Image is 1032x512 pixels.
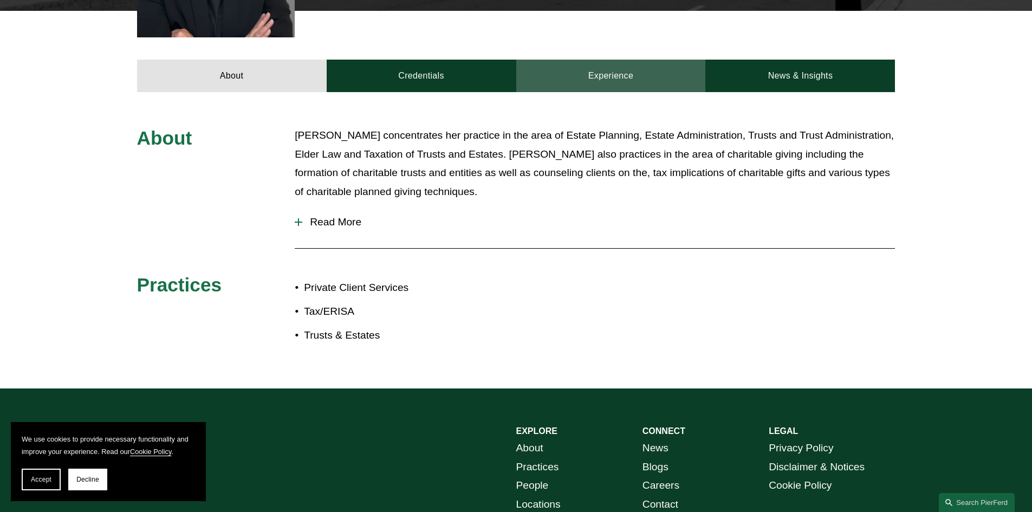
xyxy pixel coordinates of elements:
strong: EXPLORE [516,426,557,436]
span: Decline [76,476,99,483]
p: We use cookies to provide necessary functionality and improve your experience. Read our . [22,433,195,458]
a: Careers [642,476,679,495]
span: Read More [302,216,895,228]
p: Private Client Services [304,278,516,297]
span: About [137,127,192,148]
a: Disclaimer & Notices [769,458,865,477]
button: Decline [68,469,107,490]
section: Cookie banner [11,422,206,501]
a: News [642,439,668,458]
a: Cookie Policy [769,476,832,495]
a: News & Insights [705,60,895,92]
a: About [516,439,543,458]
a: Experience [516,60,706,92]
a: Blogs [642,458,668,477]
a: Cookie Policy [130,448,172,456]
a: Search this site [939,493,1015,512]
p: Trusts & Estates [304,326,516,345]
a: People [516,476,549,495]
p: [PERSON_NAME] concentrates her practice in the area of Estate Planning, Estate Administration, Tr... [295,126,895,201]
a: About [137,60,327,92]
strong: LEGAL [769,426,798,436]
a: Credentials [327,60,516,92]
button: Read More [295,208,895,236]
a: Privacy Policy [769,439,833,458]
p: Tax/ERISA [304,302,516,321]
span: Accept [31,476,51,483]
button: Accept [22,469,61,490]
strong: CONNECT [642,426,685,436]
span: Practices [137,274,222,295]
a: Practices [516,458,559,477]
